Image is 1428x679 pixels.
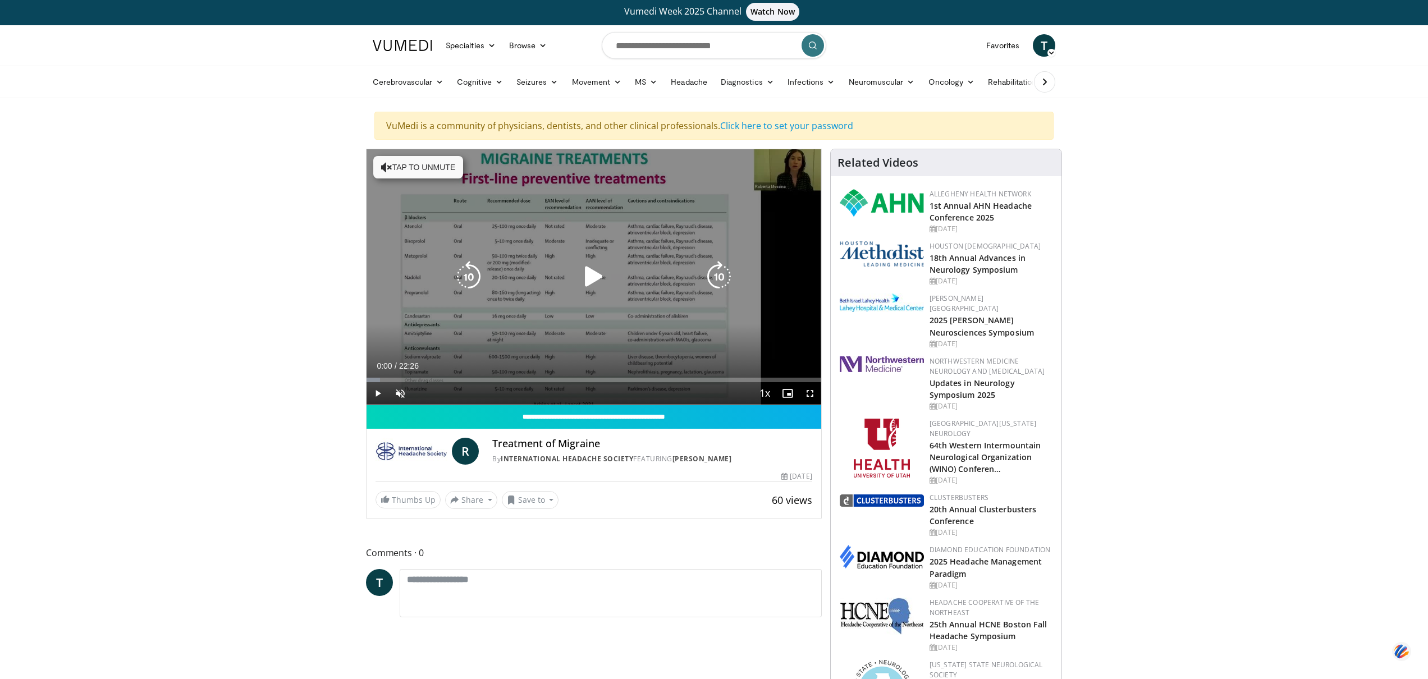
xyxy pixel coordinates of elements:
[930,293,999,313] a: [PERSON_NAME][GEOGRAPHIC_DATA]
[930,315,1034,337] a: 2025 [PERSON_NAME] Neurosciences Symposium
[366,569,393,596] a: T
[930,356,1045,376] a: Northwestern Medicine Neurology and [MEDICAL_DATA]
[367,382,389,405] button: Play
[373,156,463,178] button: Tap to unmute
[840,545,924,568] img: d0406666-9e5f-4b94-941b-f1257ac5ccaf.png.150x105_q85_autocrop_double_scale_upscale_version-0.2.png
[720,120,853,132] a: Click here to set your password
[367,149,821,405] video-js: Video Player
[930,253,1026,275] a: 18th Annual Advances in Neurology Symposium
[492,454,812,464] div: By FEATURING
[930,200,1032,223] a: 1st Annual AHN Headache Conference 2025
[501,454,633,464] a: International Headache Society
[930,598,1040,617] a: Headache Cooperative of the Northeast
[376,438,447,465] img: International Headache Society
[840,598,924,635] img: 6c52f715-17a6-4da1-9b6c-8aaf0ffc109f.jpg.150x105_q85_autocrop_double_scale_upscale_version-0.2.jpg
[840,189,924,217] img: 628ffacf-ddeb-4409-8647-b4d1102df243.png.150x105_q85_autocrop_double_scale_upscale_version-0.2.png
[922,71,982,93] a: Oncology
[930,241,1041,251] a: Houston [DEMOGRAPHIC_DATA]
[565,71,629,93] a: Movement
[395,361,397,370] span: /
[373,40,432,51] img: VuMedi Logo
[366,71,450,93] a: Cerebrovascular
[445,491,497,509] button: Share
[930,545,1051,554] a: Diamond Education Foundation
[840,293,924,312] img: e7977282-282c-4444-820d-7cc2733560fd.jpg.150x105_q85_autocrop_double_scale_upscale_version-0.2.jpg
[772,493,812,507] span: 60 views
[492,438,812,450] h4: Treatment of Migraine
[367,378,821,382] div: Progress Bar
[930,493,988,502] a: Clusterbusters
[1392,641,1411,662] img: svg+xml;base64,PHN2ZyB3aWR0aD0iNDQiIGhlaWdodD0iNDQiIHZpZXdCb3g9IjAgMCA0NCA0NCIgZmlsbD0ibm9uZSIgeG...
[754,382,776,405] button: Playback Rate
[799,382,821,405] button: Fullscreen
[664,71,714,93] a: Headache
[399,361,419,370] span: 22:26
[840,356,924,372] img: 2a462fb6-9365-492a-ac79-3166a6f924d8.png.150x105_q85_autocrop_double_scale_upscale_version-0.2.jpg
[930,189,1031,199] a: Allegheny Health Network
[776,382,799,405] button: Enable picture-in-picture mode
[366,545,822,560] span: Comments 0
[930,556,1042,579] a: 2025 Headache Management Paradigm
[502,491,559,509] button: Save to
[930,378,1015,400] a: Updates in Neurology Symposium 2025
[930,504,1037,526] a: 20th Annual Clusterbusters Conference
[672,454,732,464] a: [PERSON_NAME]
[439,34,502,57] a: Specialties
[602,32,826,59] input: Search topics, interventions
[374,112,1054,140] div: VuMedi is a community of physicians, dentists, and other clinical professionals.
[450,71,510,93] a: Cognitive
[930,475,1052,485] div: [DATE]
[624,5,804,17] span: Vumedi Week 2025 Channel
[628,71,664,93] a: MS
[840,494,924,507] img: d3be30b6-fe2b-4f13-a5b4-eba975d75fdd.png.150x105_q85_autocrop_double_scale_upscale_version-0.2.png
[930,527,1052,538] div: [DATE]
[930,619,1047,641] a: 25th Annual HCNE Boston Fall Headache Symposium
[930,580,1052,590] div: [DATE]
[374,3,1054,21] a: Vumedi Week 2025 ChannelWatch Now
[837,156,918,169] h4: Related Videos
[376,491,441,508] a: Thumbs Up
[930,440,1041,474] a: 64th Western Intermountain Neurological Organization (WINO) Conferen…
[930,276,1052,286] div: [DATE]
[502,34,554,57] a: Browse
[981,71,1043,93] a: Rehabilitation
[1033,34,1055,57] a: T
[510,71,565,93] a: Seizures
[714,71,781,93] a: Diagnostics
[781,71,842,93] a: Infections
[930,224,1052,234] div: [DATE]
[930,643,1052,653] div: [DATE]
[842,71,922,93] a: Neuromuscular
[746,3,799,21] span: Watch Now
[930,401,1052,411] div: [DATE]
[854,419,910,478] img: f6362829-b0a3-407d-a044-59546adfd345.png.150x105_q85_autocrop_double_scale_upscale_version-0.2.png
[930,419,1037,438] a: [GEOGRAPHIC_DATA][US_STATE] Neurology
[452,438,479,465] a: R
[980,34,1026,57] a: Favorites
[930,339,1052,349] div: [DATE]
[781,471,812,481] div: [DATE]
[377,361,392,370] span: 0:00
[389,382,411,405] button: Unmute
[840,241,924,267] img: 5e4488cc-e109-4a4e-9fd9-73bb9237ee91.png.150x105_q85_autocrop_double_scale_upscale_version-0.2.png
